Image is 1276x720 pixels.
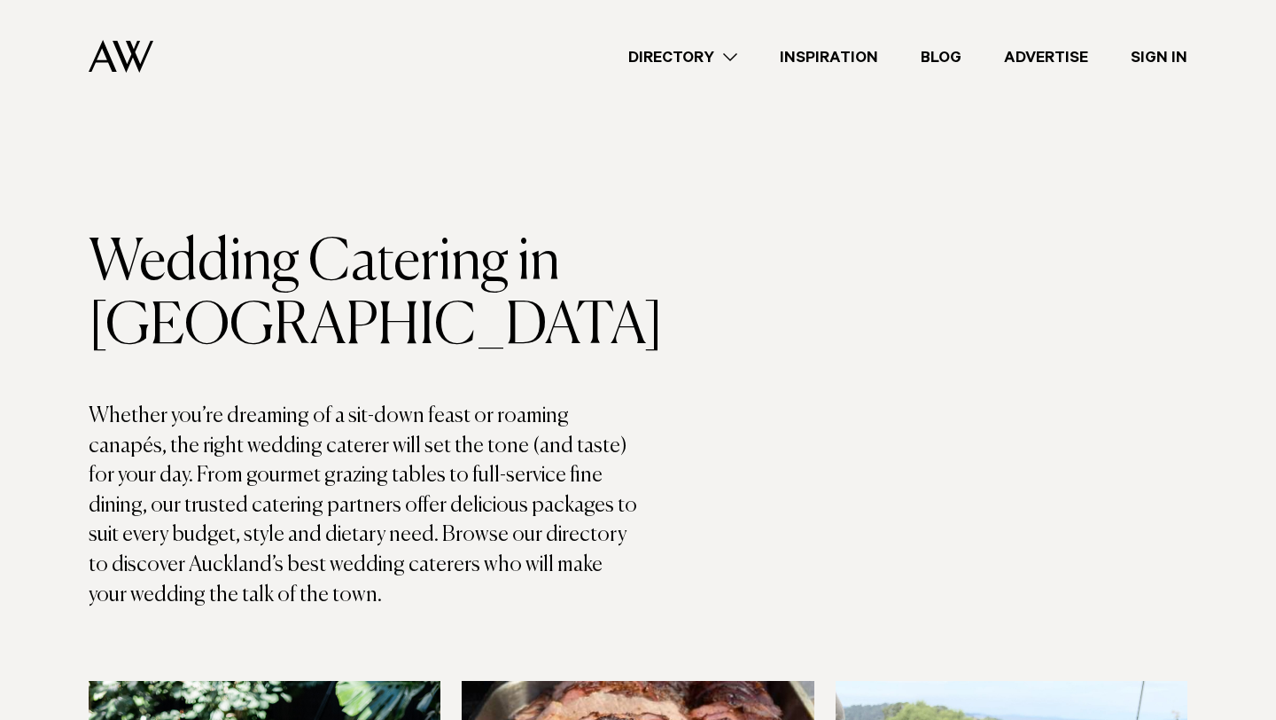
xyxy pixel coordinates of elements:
[899,45,983,69] a: Blog
[983,45,1109,69] a: Advertise
[607,45,759,69] a: Directory
[89,402,638,610] p: Whether you’re dreaming of a sit-down feast or roaming canapés, the right wedding caterer will se...
[759,45,899,69] a: Inspiration
[89,231,638,359] h1: Wedding Catering in [GEOGRAPHIC_DATA]
[89,40,153,73] img: Auckland Weddings Logo
[1109,45,1209,69] a: Sign In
